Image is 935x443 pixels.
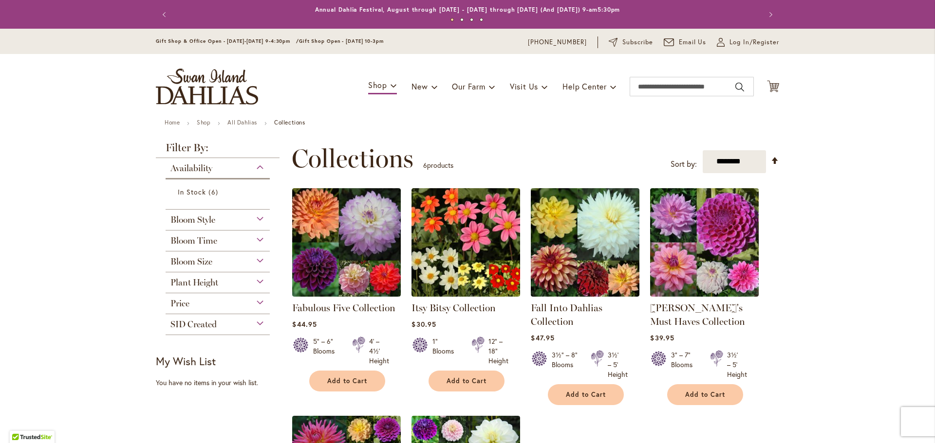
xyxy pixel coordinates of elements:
button: 1 of 4 [450,18,454,21]
a: Fabulous Five Collection [292,302,395,314]
a: Fall Into Dahlias Collection [531,289,639,299]
a: Itsy Bitsy Collection [411,302,496,314]
a: [PERSON_NAME]'s Must Haves Collection [650,302,745,327]
span: Bloom Size [170,256,212,267]
a: In Stock 6 [178,187,260,197]
img: Fall Into Dahlias Collection [531,188,639,297]
div: 5" – 6" Blooms [313,337,340,366]
a: Subscribe [609,37,653,47]
span: Collections [292,144,413,173]
img: Fabulous Five Collection [292,188,401,297]
a: Annual Dahlia Festival, August through [DATE] - [DATE] through [DATE] (And [DATE]) 9-am5:30pm [315,6,620,13]
a: Fall Into Dahlias Collection [531,302,602,327]
button: 2 of 4 [460,18,464,21]
span: Add to Cart [447,377,486,385]
strong: Collections [274,119,305,126]
div: 1" Blooms [432,337,460,366]
span: Log In/Register [729,37,779,47]
span: Email Us [679,37,707,47]
span: In Stock [178,187,206,196]
span: SID Created [170,319,217,330]
strong: My Wish List [156,354,216,368]
iframe: Launch Accessibility Center [7,408,35,436]
span: 6 [208,187,220,197]
button: 3 of 4 [470,18,473,21]
a: All Dahlias [227,119,257,126]
label: Sort by: [671,155,697,173]
button: Next [760,5,779,24]
strong: Filter By: [156,142,280,158]
span: Help Center [562,81,607,91]
span: $44.95 [292,319,317,329]
button: Add to Cart [548,384,624,405]
a: Fabulous Five Collection [292,289,401,299]
a: Email Us [664,37,707,47]
button: 4 of 4 [480,18,483,21]
span: Our Farm [452,81,485,91]
span: Price [170,298,189,309]
span: $30.95 [411,319,436,329]
span: Bloom Style [170,214,215,225]
button: Add to Cart [429,371,505,391]
a: Shop [197,119,210,126]
div: 3½' – 5' Height [727,350,747,379]
span: Shop [368,80,387,90]
a: [PHONE_NUMBER] [528,37,587,47]
span: Bloom Time [170,235,217,246]
a: Log In/Register [717,37,779,47]
span: 6 [423,160,427,170]
img: Heather's Must Haves Collection [650,188,759,297]
span: Plant Height [170,277,218,288]
div: You have no items in your wish list. [156,378,286,388]
button: Previous [156,5,175,24]
img: Itsy Bitsy Collection [411,188,520,297]
a: Home [165,119,180,126]
a: Heather's Must Haves Collection [650,289,759,299]
span: Add to Cart [327,377,367,385]
span: New [411,81,428,91]
div: 4' – 4½' Height [369,337,389,366]
button: Add to Cart [309,371,385,391]
div: 3" – 7" Blooms [671,350,698,379]
span: Availability [170,163,212,174]
div: 3½' – 5' Height [608,350,628,379]
div: 12" – 18" Height [488,337,508,366]
span: Subscribe [622,37,653,47]
div: 3½" – 8" Blooms [552,350,579,379]
span: Add to Cart [685,390,725,399]
span: Gift Shop Open - [DATE] 10-3pm [299,38,384,44]
span: Add to Cart [566,390,606,399]
span: $47.95 [531,333,554,342]
a: Itsy Bitsy Collection [411,289,520,299]
p: products [423,158,453,173]
button: Add to Cart [667,384,743,405]
a: store logo [156,69,258,105]
span: Visit Us [510,81,538,91]
span: Gift Shop & Office Open - [DATE]-[DATE] 9-4:30pm / [156,38,299,44]
span: $39.95 [650,333,674,342]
